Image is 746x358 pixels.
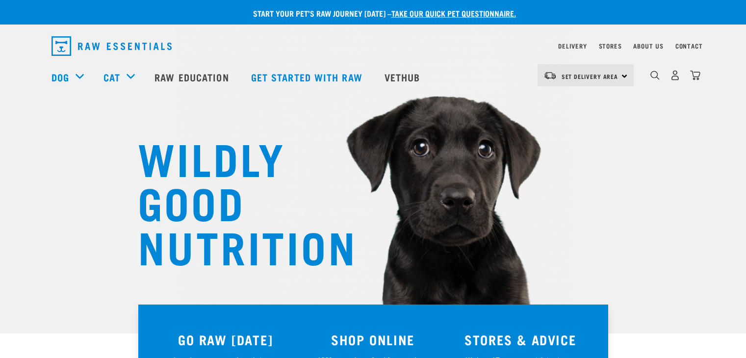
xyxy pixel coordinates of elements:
[558,44,587,48] a: Delivery
[543,71,557,80] img: van-moving.png
[375,57,433,97] a: Vethub
[51,36,172,56] img: Raw Essentials Logo
[158,332,294,347] h3: GO RAW [DATE]
[391,11,516,15] a: take our quick pet questionnaire.
[650,71,660,80] img: home-icon-1@2x.png
[305,332,441,347] h3: SHOP ONLINE
[453,332,589,347] h3: STORES & ADVICE
[675,44,703,48] a: Contact
[145,57,241,97] a: Raw Education
[599,44,622,48] a: Stores
[690,70,700,80] img: home-icon@2x.png
[44,32,703,60] nav: dropdown navigation
[562,75,618,78] span: Set Delivery Area
[51,70,69,84] a: Dog
[138,135,334,267] h1: WILDLY GOOD NUTRITION
[670,70,680,80] img: user.png
[103,70,120,84] a: Cat
[633,44,663,48] a: About Us
[241,57,375,97] a: Get started with Raw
